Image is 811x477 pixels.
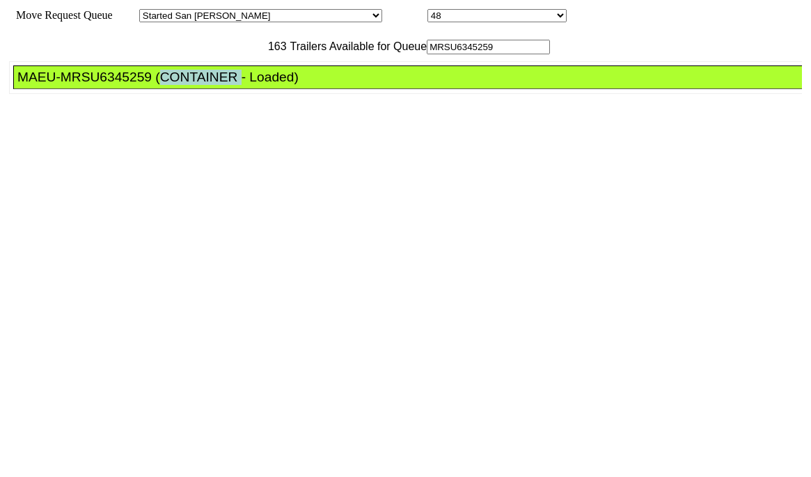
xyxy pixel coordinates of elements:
span: Move Request Queue [9,9,113,21]
span: 163 [261,40,287,52]
div: MAEU-MRSU6345259 (CONTAINER - Loaded) [17,70,810,85]
input: Filter Available Trailers [427,40,550,54]
span: Area [115,9,136,21]
span: Location [385,9,425,21]
span: Trailers Available for Queue [287,40,427,52]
